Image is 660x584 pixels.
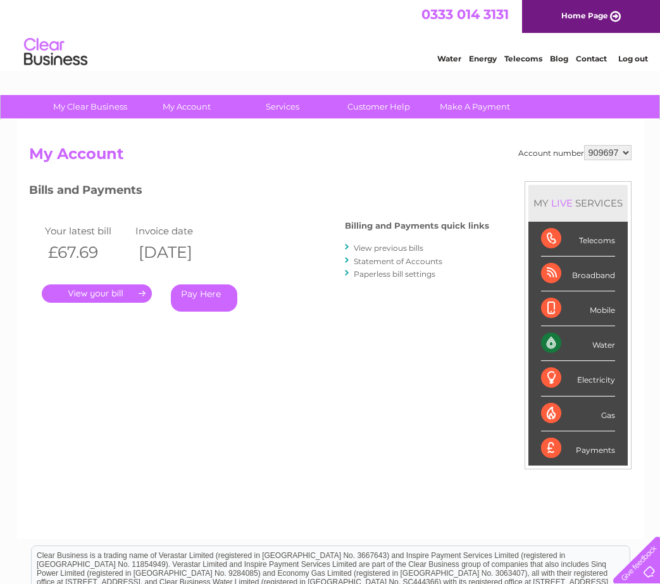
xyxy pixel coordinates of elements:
[38,95,142,118] a: My Clear Business
[354,243,423,253] a: View previous bills
[504,54,542,63] a: Telecoms
[42,222,133,239] td: Your latest bill
[42,284,152,303] a: .
[618,54,648,63] a: Log out
[576,54,607,63] a: Contact
[132,222,223,239] td: Invoice date
[541,291,615,326] div: Mobile
[549,197,575,209] div: LIVE
[171,284,237,312] a: Pay Here
[421,6,509,22] a: 0333 014 3131
[29,181,489,203] h3: Bills and Payments
[345,221,489,231] h4: Billing and Payments quick links
[437,54,461,63] a: Water
[327,95,431,118] a: Customer Help
[132,239,223,265] th: [DATE]
[32,7,630,61] div: Clear Business is a trading name of Verastar Limited (registered in [GEOGRAPHIC_DATA] No. 3667643...
[134,95,239,118] a: My Account
[541,257,615,291] div: Broadband
[550,54,568,63] a: Blog
[23,33,88,72] img: logo.png
[541,397,615,431] div: Gas
[541,361,615,396] div: Electricity
[354,269,435,279] a: Paperless bill settings
[469,54,497,63] a: Energy
[354,257,442,266] a: Statement of Accounts
[541,222,615,257] div: Telecoms
[528,185,628,221] div: MY SERVICES
[518,145,632,160] div: Account number
[541,431,615,466] div: Payments
[42,239,133,265] th: £67.69
[541,326,615,361] div: Water
[230,95,335,118] a: Services
[423,95,527,118] a: Make A Payment
[29,145,632,169] h2: My Account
